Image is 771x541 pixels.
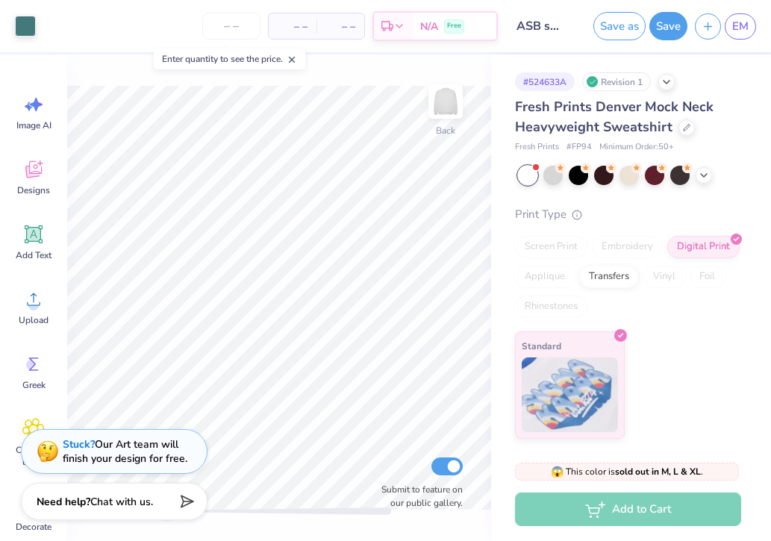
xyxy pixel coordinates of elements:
span: Designs [17,184,50,196]
div: Revision 1 [582,72,651,91]
span: Fresh Prints Denver Mock Neck Heavyweight Sweatshirt [515,98,714,136]
strong: Stuck? [63,437,95,451]
span: Clipart & logos [9,444,58,468]
strong: Need help? [37,495,90,509]
span: Standard [522,338,561,354]
div: Back [436,124,455,137]
span: Image AI [16,119,51,131]
input: Untitled Design [505,11,578,41]
div: Applique [515,266,575,288]
span: 😱 [551,465,564,479]
img: Back [431,87,461,116]
div: Enter quantity to see the price. [154,49,305,69]
strong: sold out in M, L & XL [615,466,701,478]
div: # 524633A [515,72,575,91]
span: Add Text [16,249,51,261]
span: Upload [19,314,49,326]
button: Save [649,12,687,40]
label: Submit to feature on our public gallery. [373,483,463,510]
div: Transfers [579,266,639,288]
div: Our Art team will finish your design for free. [63,437,187,466]
span: – – [325,19,355,34]
span: Minimum Order: 50 + [599,141,674,154]
span: – – [278,19,308,34]
img: Standard [522,357,618,432]
div: Print Type [515,206,741,223]
input: – – [202,13,260,40]
div: Vinyl [643,266,685,288]
a: EM [725,13,756,40]
div: Embroidery [592,236,663,258]
div: Screen Print [515,236,587,258]
span: # FP94 [566,141,592,154]
span: Greek [22,379,46,391]
div: Digital Print [667,236,740,258]
div: Rhinestones [515,295,587,318]
span: Free [447,21,461,31]
span: Chat with us. [90,495,153,509]
span: EM [732,18,749,35]
span: This color is . [551,465,703,478]
span: N/A [420,19,438,34]
span: Fresh Prints [515,141,559,154]
span: Decorate [16,521,51,533]
button: Save as [593,12,646,40]
div: Foil [690,266,725,288]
